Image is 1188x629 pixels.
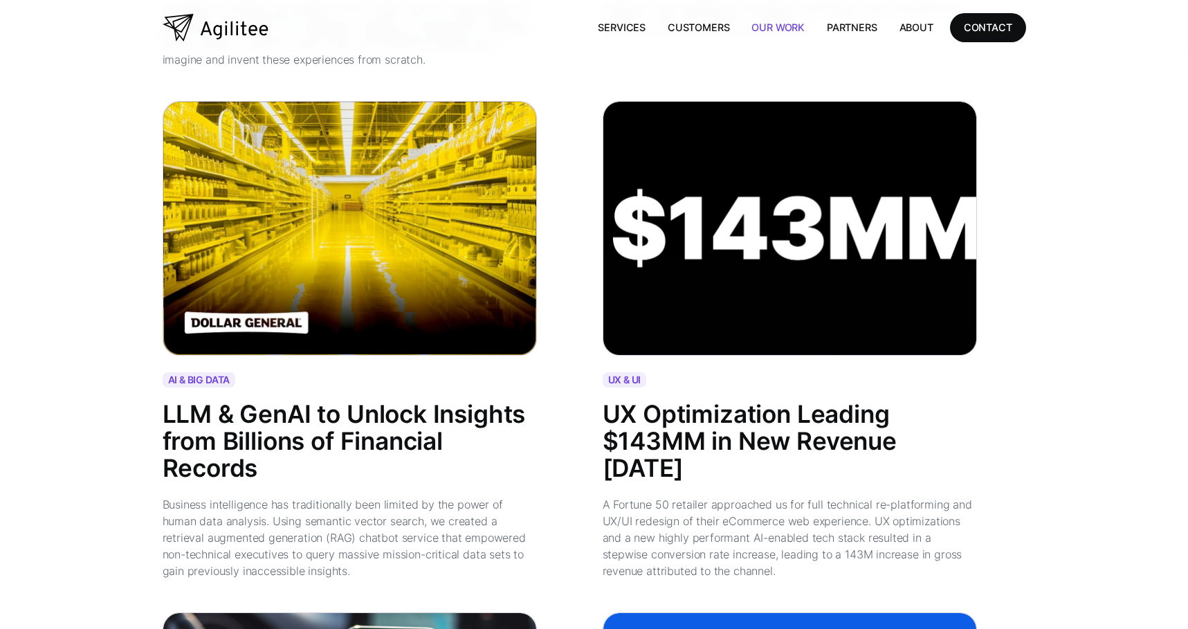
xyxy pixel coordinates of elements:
a: CONTACT [950,13,1026,42]
div: A Fortune 50 retailer approached us for full technical re-platforming and UX/UI redesign of their... [603,496,978,579]
a: Customers [657,13,740,42]
a: home [163,14,268,42]
a: About [888,13,944,42]
div: AI & BIG DATA [168,375,230,385]
div: CONTACT [964,19,1012,36]
div: UX & UI [608,375,641,385]
div: UX Optimization Leading $143MM in New Revenue [DATE] [603,401,978,482]
a: Our Work [740,13,816,42]
div: LLM & GenAI to Unlock Insights from Billions of Financial Records [163,401,538,482]
a: Services [587,13,657,42]
a: Partners [816,13,888,42]
div: Business intelligence has traditionally been limited by the power of human data analysis. Using s... [163,496,538,579]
